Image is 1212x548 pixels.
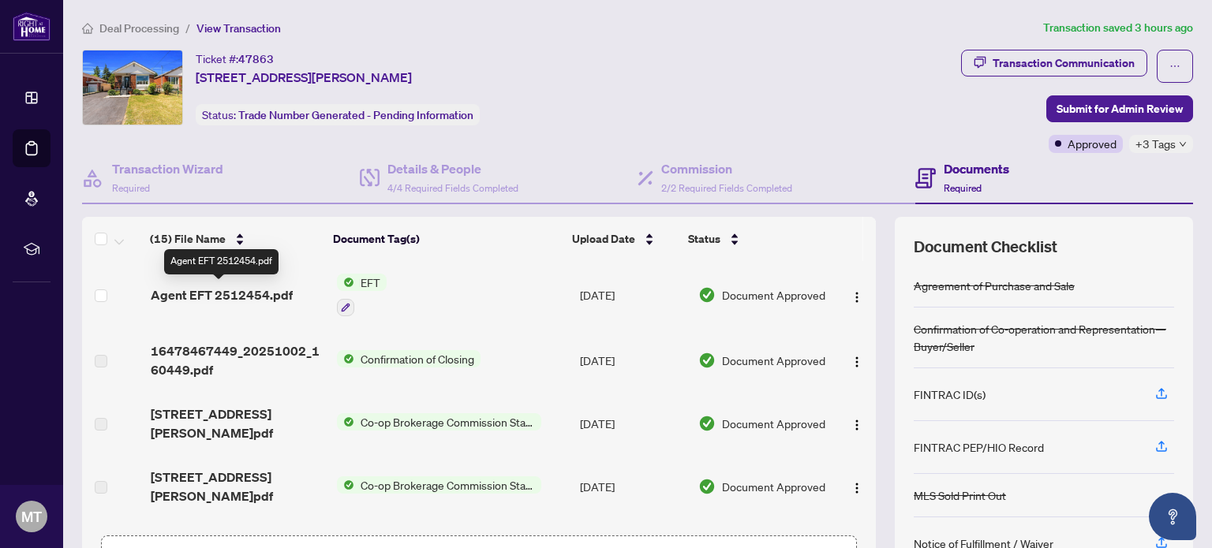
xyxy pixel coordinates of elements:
[196,68,412,87] span: [STREET_ADDRESS][PERSON_NAME]
[112,182,150,194] span: Required
[844,411,870,436] button: Logo
[1169,61,1180,72] span: ellipsis
[961,50,1147,76] button: Transaction Communication
[944,182,982,194] span: Required
[1057,96,1183,121] span: Submit for Admin Review
[99,21,179,35] span: Deal Processing
[337,413,541,431] button: Status IconCo-op Brokerage Commission Statement
[196,104,480,125] div: Status:
[337,274,387,316] button: Status IconEFT
[574,392,692,455] td: [DATE]
[722,415,825,432] span: Document Approved
[83,50,182,125] img: IMG-E12300003_1.jpg
[1179,140,1187,148] span: down
[851,482,863,494] img: Logo
[151,341,324,379] span: 16478467449_20251002_160449.pdf
[993,50,1135,76] div: Transaction Communication
[722,352,825,369] span: Document Approved
[698,415,716,432] img: Document Status
[238,52,274,66] span: 47863
[682,217,823,261] th: Status
[844,474,870,499] button: Logo
[688,230,720,248] span: Status
[387,159,518,178] h4: Details & People
[722,286,825,304] span: Document Approved
[196,50,274,68] div: Ticket #:
[661,159,792,178] h4: Commission
[354,274,387,291] span: EFT
[844,282,870,308] button: Logo
[144,217,327,261] th: (15) File Name
[354,413,541,431] span: Co-op Brokerage Commission Statement
[164,249,279,274] div: Agent EFT 2512454.pdf
[572,230,635,248] span: Upload Date
[1149,493,1196,540] button: Open asap
[698,352,716,369] img: Document Status
[82,23,93,34] span: home
[337,476,541,494] button: Status IconCo-op Brokerage Commission Statement
[722,478,825,495] span: Document Approved
[574,329,692,392] td: [DATE]
[574,261,692,329] td: [DATE]
[196,21,281,35] span: View Transaction
[914,236,1057,258] span: Document Checklist
[914,438,1044,456] div: FINTRAC PEP/HIO Record
[844,348,870,373] button: Logo
[914,277,1075,294] div: Agreement of Purchase and Sale
[1068,135,1117,152] span: Approved
[151,404,324,442] span: [STREET_ADDRESS][PERSON_NAME]pdf
[944,159,1009,178] h4: Documents
[337,413,354,431] img: Status Icon
[914,320,1174,355] div: Confirmation of Co-operation and Representation—Buyer/Seller
[661,182,792,194] span: 2/2 Required Fields Completed
[566,217,682,261] th: Upload Date
[914,486,1006,504] div: MLS Sold Print Out
[21,505,42,527] span: MT
[151,285,293,304] span: Agent EFT 2512454.pdf
[354,350,481,367] span: Confirmation of Closing
[387,182,518,194] span: 4/4 Required Fields Completed
[698,478,716,495] img: Document Status
[150,230,226,248] span: (15) File Name
[1135,135,1176,153] span: +3 Tags
[185,19,190,37] li: /
[337,476,354,494] img: Status Icon
[337,350,354,367] img: Status Icon
[13,12,50,41] img: logo
[337,274,354,291] img: Status Icon
[851,356,863,368] img: Logo
[574,455,692,518] td: [DATE]
[327,217,566,261] th: Document Tag(s)
[354,476,541,494] span: Co-op Brokerage Commission Statement
[1043,19,1193,37] article: Transaction saved 3 hours ago
[698,286,716,304] img: Document Status
[151,468,324,505] span: [STREET_ADDRESS][PERSON_NAME]pdf
[914,386,986,403] div: FINTRAC ID(s)
[851,291,863,304] img: Logo
[112,159,223,178] h4: Transaction Wizard
[337,350,481,367] button: Status IconConfirmation of Closing
[851,419,863,431] img: Logo
[238,108,473,122] span: Trade Number Generated - Pending Information
[1046,95,1193,122] button: Submit for Admin Review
